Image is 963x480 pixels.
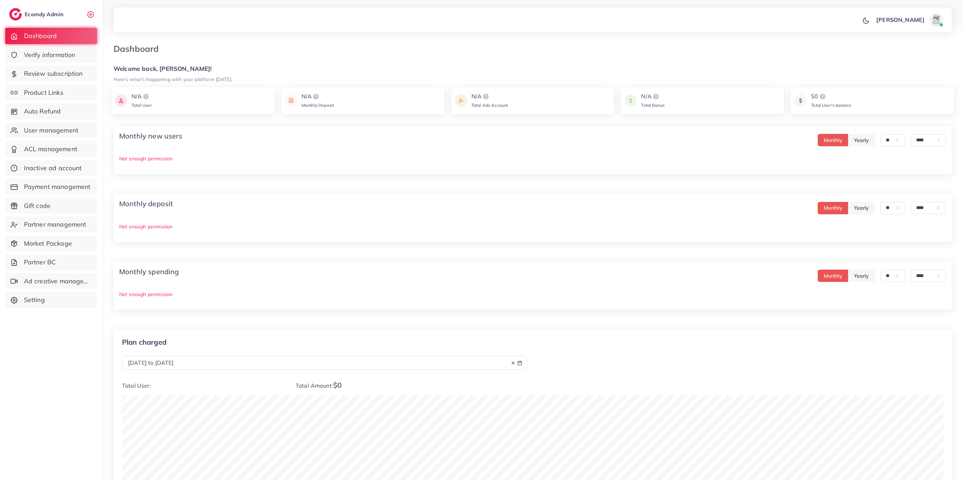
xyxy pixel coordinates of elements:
h2: Ecomdy Admin [25,11,65,18]
span: Total Ads Account [471,103,508,108]
h4: Monthly new users [119,132,182,140]
span: [DATE] to [DATE] [128,359,174,366]
button: Monthly [818,134,848,146]
span: Monthly Deposit [301,103,334,108]
a: Inactive ad account [5,160,97,176]
div: $0 [811,92,852,101]
h3: Dashboard [114,44,164,54]
span: Partner management [24,220,86,229]
span: Review subscription [24,69,83,78]
a: Dashboard [5,28,97,44]
span: Verify information [24,50,75,60]
p: Not enough permission [119,290,946,299]
img: logo [9,8,22,20]
button: Yearly [848,134,875,146]
img: icon payment [624,92,637,109]
span: $0 [333,381,342,389]
img: logo [312,92,320,101]
img: logo [652,92,660,101]
span: Product Links [24,88,63,97]
span: Inactive ad account [24,164,82,173]
img: icon payment [794,92,807,109]
img: avatar [929,13,943,27]
a: ACL management [5,141,97,157]
h4: Monthly spending [119,267,179,276]
span: Auto Refund [24,107,61,116]
p: Total Amount: [295,381,527,390]
div: N/A [301,92,334,101]
button: Yearly [848,202,875,214]
span: User management [24,126,78,135]
a: Product Links [5,85,97,101]
span: Gift code [24,201,50,210]
p: Not enough permission [119,222,946,231]
p: Not enough permission [119,154,946,163]
span: ACL management [24,144,77,154]
span: Dashboard [24,31,57,41]
button: Yearly [848,270,875,282]
img: logo [818,92,827,101]
p: Total User: [122,381,284,390]
a: Market Package [5,235,97,252]
span: Payment management [24,182,91,191]
img: logo [142,92,150,101]
span: Total User’s balance [811,103,852,108]
img: icon payment [115,92,127,109]
a: Gift code [5,198,97,214]
p: Plan charged [122,338,527,346]
span: Market Package [24,239,72,248]
h5: Welcome back, [PERSON_NAME]! [114,65,952,73]
a: Review subscription [5,66,97,82]
div: N/A [471,92,508,101]
img: logo [482,92,490,101]
div: N/A [641,92,665,101]
span: Partner BC [24,258,56,267]
span: Ad creative management [24,277,92,286]
h4: Monthly deposit [119,199,173,208]
span: Total User [132,103,152,108]
span: Total Bonus [641,103,665,108]
a: Setting [5,292,97,308]
a: Partner BC [5,254,97,270]
a: User management [5,122,97,139]
img: icon payment [455,92,467,109]
small: Here's what's happening with your platform [DATE]. [114,76,232,82]
img: icon payment [285,92,297,109]
button: Monthly [818,270,848,282]
button: Monthly [818,202,848,214]
div: N/A [132,92,152,101]
a: [PERSON_NAME]avatar [872,13,946,27]
p: [PERSON_NAME] [876,16,925,24]
a: Ad creative management [5,273,97,289]
a: Partner management [5,216,97,233]
a: Verify information [5,47,97,63]
a: Auto Refund [5,103,97,119]
span: Setting [24,295,45,304]
a: logoEcomdy Admin [9,8,65,20]
a: Payment management [5,179,97,195]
